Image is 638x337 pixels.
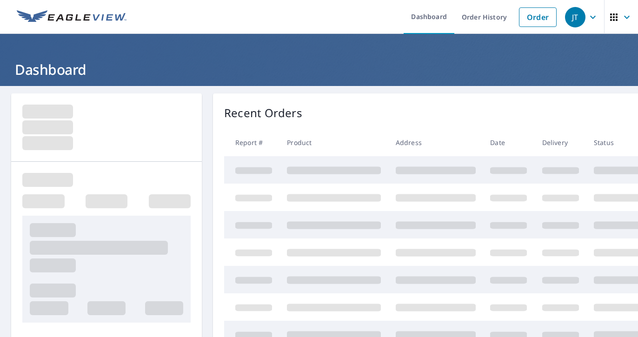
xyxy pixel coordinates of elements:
[279,129,388,156] th: Product
[224,129,279,156] th: Report #
[519,7,557,27] a: Order
[565,7,585,27] div: JT
[535,129,586,156] th: Delivery
[224,105,302,121] p: Recent Orders
[483,129,534,156] th: Date
[11,60,627,79] h1: Dashboard
[388,129,483,156] th: Address
[17,10,126,24] img: EV Logo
